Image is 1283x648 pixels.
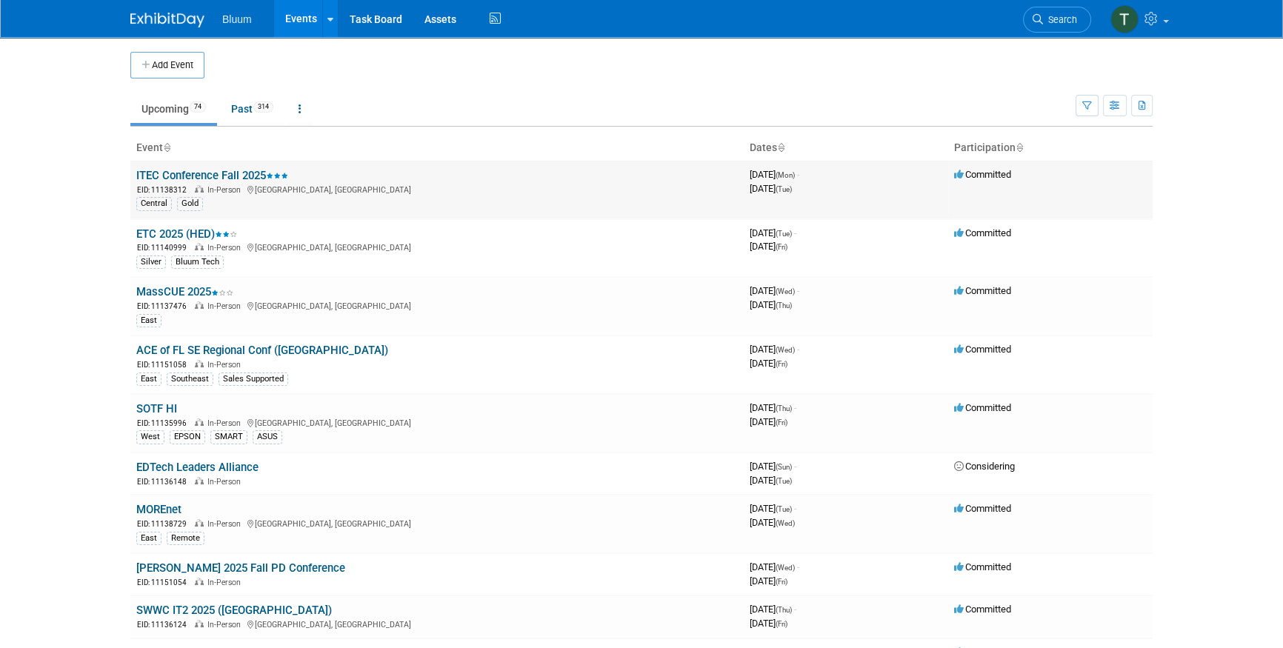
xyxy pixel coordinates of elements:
img: In-Person Event [195,243,204,250]
div: [GEOGRAPHIC_DATA], [GEOGRAPHIC_DATA] [136,517,738,530]
span: [DATE] [750,604,796,615]
span: [DATE] [750,517,795,528]
span: (Fri) [776,360,787,368]
div: EPSON [170,430,205,444]
span: [DATE] [750,461,796,472]
span: (Sun) [776,463,792,471]
div: Central [136,197,172,210]
span: Committed [954,561,1011,572]
a: ITEC Conference Fall 2025 [136,169,288,182]
span: EID: 11135996 [137,419,193,427]
a: EDTech Leaders Alliance [136,461,259,474]
div: [GEOGRAPHIC_DATA], [GEOGRAPHIC_DATA] [136,241,738,253]
img: ExhibitDay [130,13,204,27]
img: In-Person Event [195,578,204,585]
div: East [136,373,161,386]
div: Silver [136,255,166,269]
a: Sort by Participation Type [1016,141,1023,153]
span: Committed [954,227,1011,238]
th: Participation [948,136,1153,161]
span: - [794,402,796,413]
a: Past314 [220,95,284,123]
img: In-Person Event [195,418,204,426]
span: (Fri) [776,578,787,586]
span: - [797,344,799,355]
span: [DATE] [750,183,792,194]
span: (Fri) [776,418,787,427]
span: Committed [954,604,1011,615]
span: (Tue) [776,477,792,485]
div: Remote [167,532,204,545]
span: Search [1043,14,1077,25]
div: ASUS [253,430,282,444]
span: EID: 11151054 [137,578,193,587]
span: In-Person [207,243,245,253]
span: [DATE] [750,299,792,310]
span: - [797,169,799,180]
span: (Thu) [776,404,792,412]
span: (Tue) [776,230,792,238]
span: In-Person [207,301,245,311]
span: EID: 11138729 [137,520,193,528]
span: [DATE] [750,416,787,427]
span: (Thu) [776,301,792,310]
span: In-Person [207,519,245,529]
div: [GEOGRAPHIC_DATA], [GEOGRAPHIC_DATA] [136,183,738,196]
img: In-Person Event [195,360,204,367]
span: [DATE] [750,475,792,486]
span: [DATE] [750,285,799,296]
span: [DATE] [750,503,796,514]
img: In-Person Event [195,620,204,627]
button: Add Event [130,52,204,79]
th: Event [130,136,744,161]
img: In-Person Event [195,477,204,484]
span: In-Person [207,360,245,370]
div: [GEOGRAPHIC_DATA], [GEOGRAPHIC_DATA] [136,416,738,429]
a: Sort by Start Date [777,141,784,153]
a: ACE of FL SE Regional Conf ([GEOGRAPHIC_DATA]) [136,344,388,357]
img: In-Person Event [195,519,204,527]
div: [GEOGRAPHIC_DATA], [GEOGRAPHIC_DATA] [136,618,738,630]
div: East [136,314,161,327]
span: (Tue) [776,185,792,193]
span: EID: 11137476 [137,302,193,310]
span: 74 [190,101,206,113]
span: Considering [954,461,1015,472]
span: - [794,604,796,615]
a: Upcoming74 [130,95,217,123]
span: EID: 11136148 [137,478,193,486]
span: (Wed) [776,519,795,527]
div: East [136,532,161,545]
span: 314 [253,101,273,113]
span: - [794,503,796,514]
div: Sales Supported [219,373,288,386]
img: In-Person Event [195,301,204,309]
div: Southeast [167,373,213,386]
a: MOREnet [136,503,181,516]
span: [DATE] [750,169,799,180]
span: - [797,561,799,572]
span: (Wed) [776,287,795,295]
span: (Tue) [776,505,792,513]
span: (Mon) [776,171,795,179]
span: [DATE] [750,344,799,355]
div: Gold [177,197,203,210]
span: In-Person [207,185,245,195]
a: MassCUE 2025 [136,285,233,298]
span: - [794,461,796,472]
span: Committed [954,285,1011,296]
img: In-Person Event [195,185,204,193]
span: (Wed) [776,564,795,572]
span: (Fri) [776,620,787,628]
span: Committed [954,402,1011,413]
span: Committed [954,169,1011,180]
span: [DATE] [750,241,787,252]
span: Committed [954,344,1011,355]
span: In-Person [207,477,245,487]
a: ETC 2025 (HED) [136,227,237,241]
div: Bluum Tech [171,255,224,269]
a: [PERSON_NAME] 2025 Fall PD Conference [136,561,345,575]
th: Dates [744,136,948,161]
div: [GEOGRAPHIC_DATA], [GEOGRAPHIC_DATA] [136,299,738,312]
span: Bluum [222,13,252,25]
